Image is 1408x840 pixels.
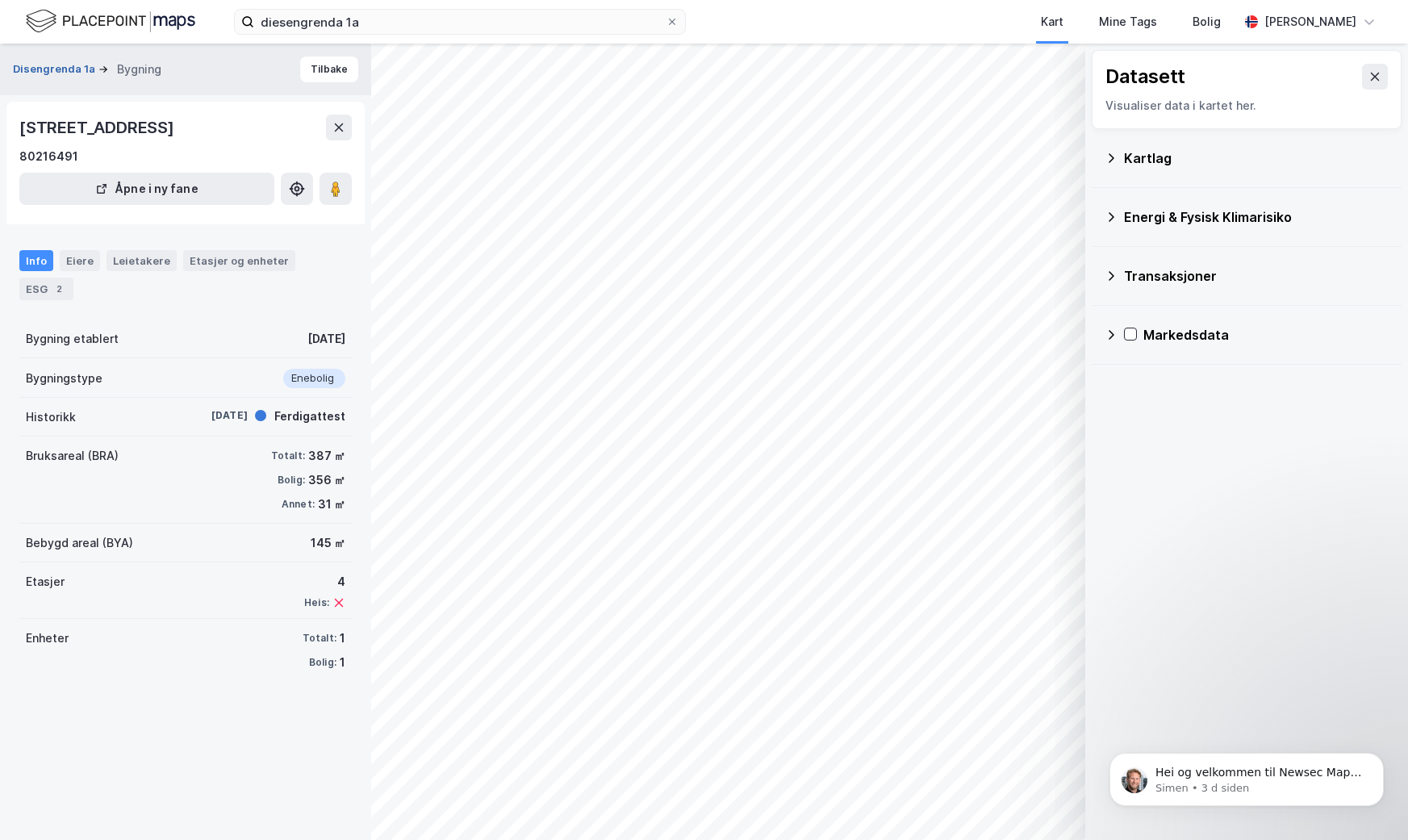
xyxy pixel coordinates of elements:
div: Energi & Fysisk Klimarisiko [1124,207,1389,227]
button: Tilbake [300,56,358,82]
div: 145 ㎡ [311,533,345,553]
iframe: Intercom notifications melding [1085,719,1408,832]
button: Disengrenda 1a [13,61,98,77]
div: Markedsdata [1143,325,1389,345]
div: Enheter [26,629,69,648]
div: Transaksjoner [1124,266,1389,286]
div: Bolig [1193,12,1221,31]
div: 4 [304,572,345,591]
div: Ferdigattest [274,407,345,426]
div: Kartlag [1124,148,1389,168]
div: 80216491 [19,147,78,166]
div: 2 [51,281,67,297]
div: Kart [1041,12,1063,31]
div: Mine Tags [1099,12,1157,31]
div: Eiere [60,250,100,271]
input: Søk på adresse, matrikkel, gårdeiere, leietakere eller personer [254,10,666,34]
div: Etasjer og enheter [190,253,289,268]
div: 1 [340,653,345,672]
div: Heis: [304,596,329,609]
div: 1 [340,629,345,648]
div: Bygning [117,60,161,79]
div: Bygning etablert [26,329,119,349]
div: 31 ㎡ [318,495,345,514]
img: logo.f888ab2527a4732fd821a326f86c7f29.svg [26,7,195,36]
div: [DATE] [307,329,345,349]
div: Datasett [1105,64,1185,90]
div: Visualiser data i kartet her. [1105,96,1388,115]
div: Leietakere [107,250,177,271]
div: [DATE] [183,408,248,423]
button: Åpne i ny fane [19,173,274,205]
div: [STREET_ADDRESS] [19,115,178,140]
div: Bebygd areal (BYA) [26,533,133,553]
div: Bygningstype [26,369,102,388]
div: Bruksareal (BRA) [26,446,119,466]
div: Annet: [282,498,315,511]
div: Info [19,250,53,271]
div: Bolig: [278,474,305,487]
div: Etasjer [26,572,65,591]
div: Totalt: [271,449,305,462]
div: 387 ㎡ [308,446,345,466]
div: 356 ㎡ [308,470,345,490]
div: [PERSON_NAME] [1264,12,1356,31]
div: Bolig: [309,656,336,669]
div: Historikk [26,407,76,427]
div: ESG [19,278,73,300]
div: Totalt: [303,632,336,645]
